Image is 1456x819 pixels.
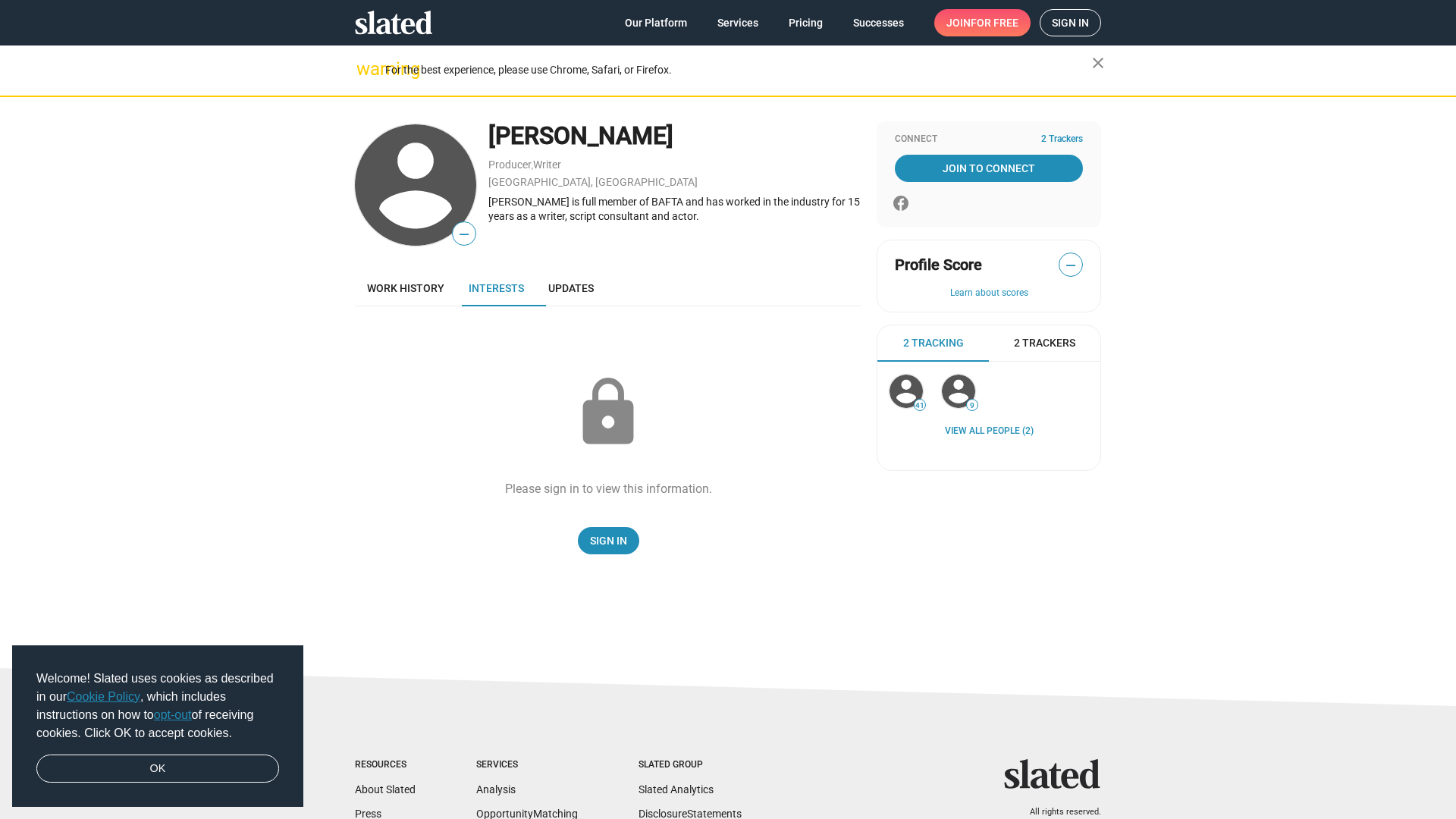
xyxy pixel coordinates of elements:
span: Pricing [789,9,823,36]
a: Our Platform [613,9,699,36]
a: Work history [355,270,457,306]
span: Sign In [590,527,627,554]
a: Pricing [777,9,835,36]
a: Analysis [476,783,516,795]
a: Sign in [1040,9,1101,36]
span: 9 [967,401,977,410]
span: — [453,224,475,244]
span: Successes [853,9,904,36]
span: Sign in [1052,10,1089,36]
span: Interests [469,282,524,294]
a: opt-out [154,708,192,721]
div: Slated Group [639,759,742,771]
span: 2 Trackers [1041,133,1083,146]
a: Sign In [578,527,639,554]
a: [GEOGRAPHIC_DATA], [GEOGRAPHIC_DATA] [488,176,698,188]
span: Our Platform [625,9,687,36]
div: Resources [355,759,416,771]
span: Welcome! Slated uses cookies as described in our , which includes instructions on how to of recei... [36,670,279,742]
span: — [1059,256,1082,275]
button: Learn about scores [895,287,1083,300]
div: [PERSON_NAME] [488,120,861,152]
div: Services [476,759,578,771]
span: Updates [548,282,594,294]
div: cookieconsent [12,645,303,808]
a: Interests [457,270,536,306]
a: dismiss cookie message [36,755,279,783]
span: for free [971,9,1018,36]
span: 2 Trackers [1014,336,1075,350]
span: Join To Connect [898,155,1080,182]
span: , [532,162,533,170]
a: Updates [536,270,606,306]
a: About Slated [355,783,416,795]
span: 41 [915,401,925,410]
a: View all People (2) [945,425,1034,438]
a: Cookie Policy [67,690,140,703]
mat-icon: warning [356,60,375,78]
div: For the best experience, please use Chrome, Safari, or Firefox. [385,60,1092,80]
div: Connect [895,133,1083,146]
span: Profile Score [895,255,982,275]
div: [PERSON_NAME] is full member of BAFTA and has worked in the industry for 15 years as a writer, sc... [488,195,861,223]
mat-icon: lock [570,375,646,450]
span: Work history [367,282,444,294]
a: Services [705,9,770,36]
a: Join To Connect [895,155,1083,182]
span: 2 Tracking [903,336,964,350]
div: Please sign in to view this information. [505,481,712,497]
a: Writer [533,158,561,171]
a: Producer [488,158,532,171]
span: Join [946,9,1018,36]
a: Successes [841,9,916,36]
mat-icon: close [1089,54,1107,72]
a: Joinfor free [934,9,1031,36]
span: Services [717,9,758,36]
a: Slated Analytics [639,783,714,795]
